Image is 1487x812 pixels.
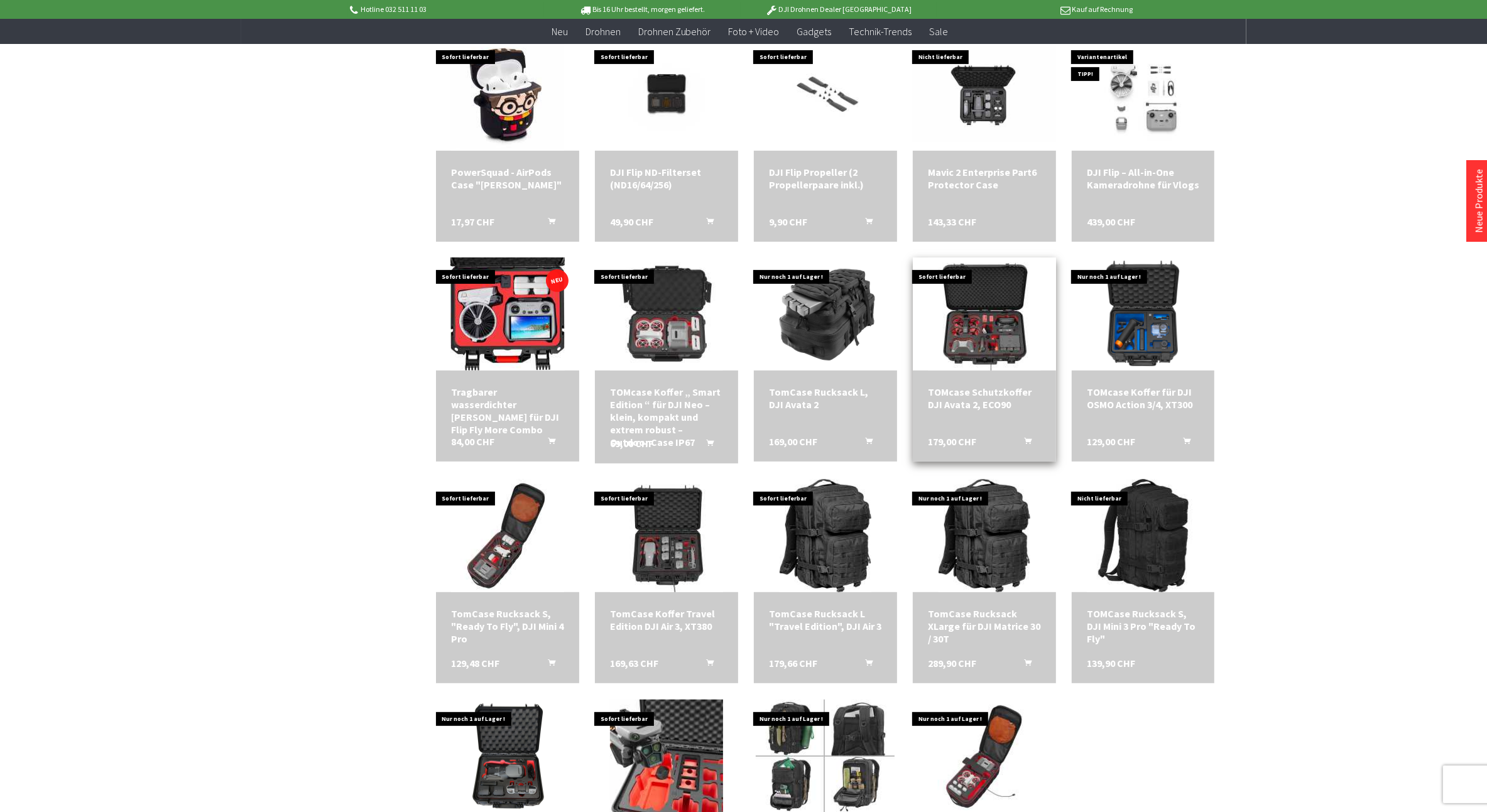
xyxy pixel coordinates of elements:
[533,215,563,232] button: In den Warenkorb
[851,657,881,673] button: In den Warenkorb
[939,479,1030,592] img: TomCase Rucksack XLarge für DJI Matrice 30 / 30T
[638,25,711,38] span: Drohnen Zubehör
[928,607,1041,645] a: TomCase Rucksack XLarge für DJI Matrice 30 / 30T 289,90 CHF In den Warenkorb
[451,38,564,151] img: PowerSquad - AirPods Case "Harry Potter"
[1072,40,1215,148] img: DJI Flip – All-in-One Kameradrohne für Vlogs
[544,2,740,17] p: Bis 16 Uhr bestellt, morgen geliefert.
[928,166,1041,191] div: Mavic 2 Enterprise Part6 Protector Case
[1087,607,1200,645] div: TOMCase Rucksack S, DJI Mini 3 Pro "Ready To Fly"
[720,19,788,45] a: Foto + Video
[533,657,563,673] button: In den Warenkorb
[851,215,881,232] button: In den Warenkorb
[451,386,564,436] div: Tragbarer wasserdichter [PERSON_NAME] für DJI Flip Fly More Combo
[1168,435,1198,452] button: In den Warenkorb
[769,435,817,448] span: 169,00 CHF
[595,40,738,148] img: DJI Flip ND-Filterset (ND16/64/256)
[729,25,780,38] span: Foto + Video
[451,657,499,669] span: 129,48 CHF
[928,166,1041,191] a: Mavic 2 Enterprise Part6 Protector Case 143,33 CHF
[928,607,1041,645] div: TomCase Rucksack XLarge für DJI Matrice 30 / 30T
[451,386,564,436] a: Tragbarer wasserdichter [PERSON_NAME] für DJI Flip Fly More Combo 84,00 CHF In den Warenkorb
[1087,657,1135,669] span: 139,90 CHF
[769,657,817,669] span: 179,66 CHF
[692,657,722,673] button: In den Warenkorb
[797,25,832,38] span: Gadgets
[769,257,882,371] img: TomCase Rucksack L, DJI Avata 2
[451,479,564,592] img: TomCase Rucksack S, "Ready To Fly", DJI Mini 4 Pro
[1087,215,1135,228] span: 439,00 CHF
[610,215,653,228] span: 49,90 CHF
[930,25,949,38] span: Sale
[610,166,723,191] div: DJI Flip ND-Filterset (ND16/64/256)
[1087,166,1200,191] a: DJI Flip – All-in-One Kameradrohne für Vlogs 439,00 CHF
[610,479,723,592] img: TomCase Koffer Travel Edition DJI Air 3, XT380
[913,46,1056,142] img: Mavic 2 Enterprise Part6 Protector Case
[769,386,882,411] div: TomCase Rucksack L, DJI Avata 2
[577,19,629,45] a: Drohnen
[741,2,937,17] p: DJI Drohnen Dealer [GEOGRAPHIC_DATA]
[552,25,568,38] span: Neu
[928,657,976,669] span: 289,90 CHF
[1087,435,1135,448] span: 129,00 CHF
[1010,435,1040,452] button: In den Warenkorb
[692,215,722,232] button: In den Warenkorb
[937,2,1133,17] p: Kauf auf Rechnung
[754,40,897,148] img: DJI Flip Propeller (2 Propellerpaare inkl.)
[543,19,577,45] a: Neu
[1087,257,1200,371] img: TOMcase Koffer für DJI OSMO Action 3/4, XT300
[928,386,1041,411] a: TOMcase Schutzkoffer DJI Avata 2, ECO90 179,00 CHF In den Warenkorb
[348,2,544,17] p: Hotline 032 511 11 03
[1087,479,1200,592] img: TOMCase Rucksack S, DJI Mini 3 Pro "Ready To Fly"
[769,386,882,411] a: TomCase Rucksack L, DJI Avata 2 169,00 CHF In den Warenkorb
[1087,607,1200,645] a: TOMCase Rucksack S, DJI Mini 3 Pro "Ready To Fly" 139,90 CHF
[586,25,621,38] span: Drohnen
[928,435,976,448] span: 179,00 CHF
[769,607,882,632] a: TomCase Rucksack L "Travel Edition", DJI Air 3 179,66 CHF In den Warenkorb
[841,19,921,45] a: Technik-Trends
[610,166,723,191] a: DJI Flip ND-Filterset (ND16/64/256) 49,90 CHF In den Warenkorb
[769,166,882,191] a: DJI Flip Propeller (2 Propellerpaare inkl.) 9,90 CHF In den Warenkorb
[788,19,841,45] a: Gadgets
[780,479,871,592] img: TomCase Rucksack L "Travel Edition", DJI Air 3
[451,166,564,191] div: PowerSquad - AirPods Case "[PERSON_NAME]"
[1087,386,1200,411] a: TOMcase Koffer für DJI OSMO Action 3/4, XT300 129,00 CHF In den Warenkorb
[450,257,565,371] img: Tragbarer wasserdichter Hartschalenkoffer für DJI Flip Fly More Combo
[1087,166,1200,191] div: DJI Flip – All-in-One Kameradrohne für Vlogs
[928,257,1041,371] img: TOMcase Schutzkoffer DJI Avata 2, ECO90
[1010,657,1040,673] button: In den Warenkorb
[928,215,976,228] span: 143,33 CHF
[533,435,563,452] button: In den Warenkorb
[451,607,564,645] div: TomCase Rucksack S, "Ready To Fly", DJI Mini 4 Pro
[851,435,881,452] button: In den Warenkorb
[928,386,1041,411] div: TOMcase Schutzkoffer DJI Avata 2, ECO90
[692,437,722,453] button: In den Warenkorb
[451,166,564,191] a: PowerSquad - AirPods Case "[PERSON_NAME]" 17,97 CHF In den Warenkorb
[610,257,723,371] img: TOMcase Koffer „ Smart Edition “ für DJI Neo – klein, kompakt und extrem robust – Outdoor Case IP67
[451,607,564,645] a: TomCase Rucksack S, "Ready To Fly", DJI Mini 4 Pro 129,48 CHF In den Warenkorb
[629,19,720,45] a: Drohnen Zubehör
[1473,169,1485,233] a: Neue Produkte
[610,607,723,632] a: TomCase Koffer Travel Edition DJI Air 3, XT380 169,63 CHF In den Warenkorb
[451,215,494,228] span: 17,97 CHF
[610,437,653,450] span: 69,00 CHF
[769,166,882,191] div: DJI Flip Propeller (2 Propellerpaare inkl.)
[610,657,658,669] span: 169,63 CHF
[610,607,723,632] div: TomCase Koffer Travel Edition DJI Air 3, XT380
[769,215,807,228] span: 9,90 CHF
[1087,386,1200,411] div: TOMcase Koffer für DJI OSMO Action 3/4, XT300
[849,25,912,38] span: Technik-Trends
[610,386,723,448] a: TOMcase Koffer „ Smart Edition “ für DJI Neo – klein, kompakt und extrem robust – Outdoor Case IP...
[769,607,882,632] div: TomCase Rucksack L "Travel Edition", DJI Air 3
[921,19,957,45] a: Sale
[451,435,494,448] span: 84,00 CHF
[610,386,723,448] div: TOMcase Koffer „ Smart Edition “ für DJI Neo – klein, kompakt und extrem robust – Outdoor Case IP67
